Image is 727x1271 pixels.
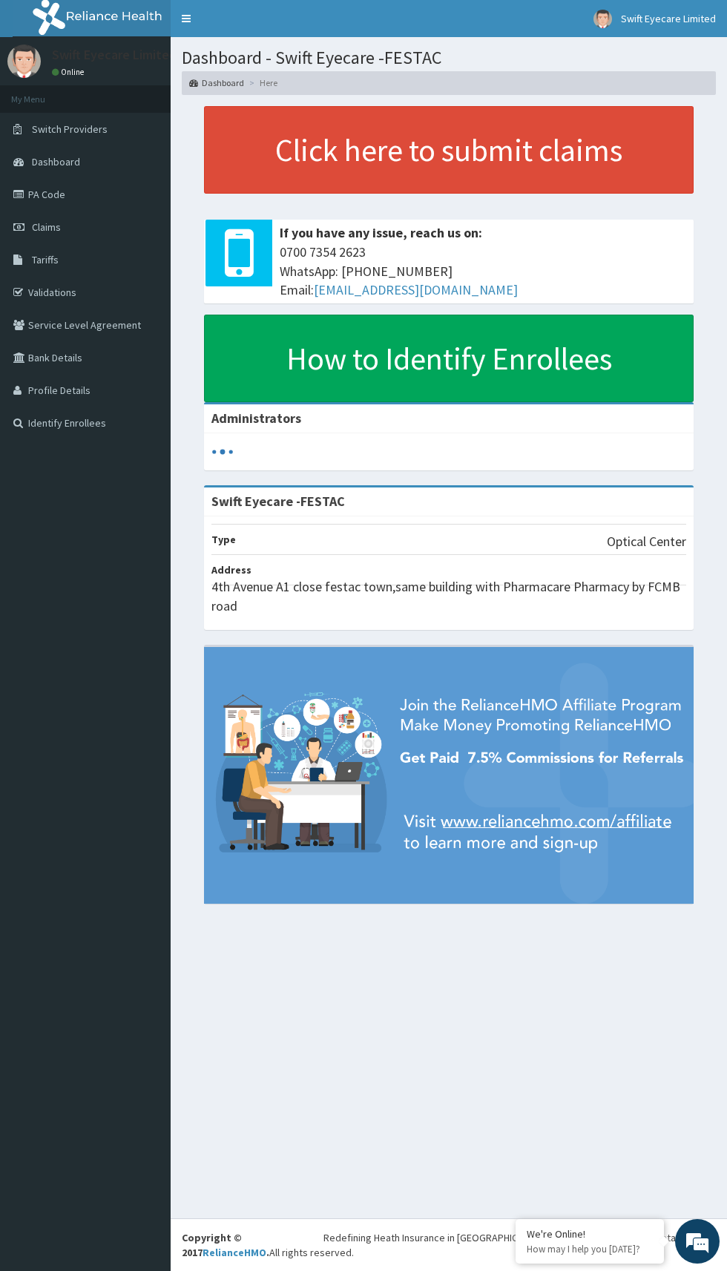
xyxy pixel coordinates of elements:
b: Address [211,563,251,577]
span: 0700 7354 2623 WhatsApp: [PHONE_NUMBER] Email: [280,243,686,300]
a: Online [52,67,88,77]
a: Click here to submit claims [204,106,694,194]
a: How to Identify Enrollees [204,315,694,402]
img: provider-team-banner.png [204,647,694,903]
p: 4th Avenue A1 close festac town,same building with Pharmacare Pharmacy by FCMB road [211,577,686,615]
h1: Dashboard - Swift Eyecare -FESTAC [182,48,716,68]
a: Dashboard [189,76,244,89]
div: Redefining Heath Insurance in [GEOGRAPHIC_DATA] using Telemedicine and Data Science! [323,1230,716,1245]
span: Switch Providers [32,122,108,136]
strong: Copyright © 2017 . [182,1231,269,1259]
strong: Swift Eyecare -FESTAC [211,493,345,510]
div: We're Online! [527,1227,653,1241]
b: Administrators [211,410,301,427]
p: Optical Center [607,532,686,551]
span: Swift Eyecare Limited [621,12,716,25]
span: Claims [32,220,61,234]
span: Tariffs [32,253,59,266]
img: User Image [593,10,612,28]
p: How may I help you today? [527,1243,653,1255]
b: If you have any issue, reach us on: [280,224,482,241]
li: Here [246,76,277,89]
p: Swift Eyecare Limited [52,48,177,62]
a: [EMAIL_ADDRESS][DOMAIN_NAME] [314,281,518,298]
a: RelianceHMO [203,1246,266,1259]
footer: All rights reserved. [171,1218,727,1271]
span: Dashboard [32,155,80,168]
svg: audio-loading [211,441,234,463]
b: Type [211,533,236,546]
img: User Image [7,45,41,78]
